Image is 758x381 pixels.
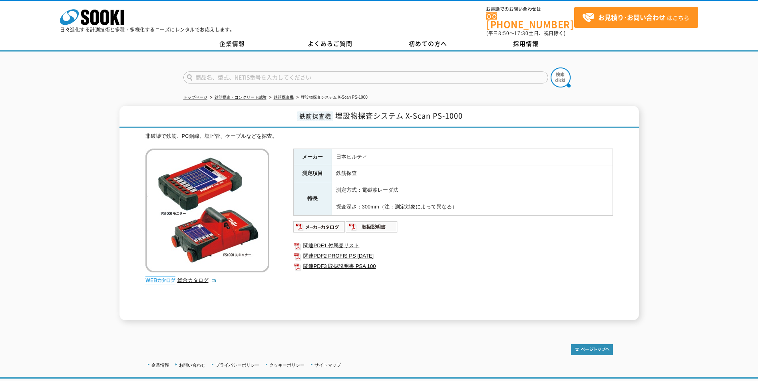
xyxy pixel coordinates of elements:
[215,95,267,99] a: 鉄筋探査・コンクリート試験
[477,38,575,50] a: 採用情報
[177,277,217,283] a: 総合カタログ
[571,344,613,355] img: トップページへ
[551,67,571,87] img: btn_search.png
[486,12,574,29] a: [PHONE_NUMBER]
[215,363,259,367] a: プライバシーポリシー
[183,38,281,50] a: 企業情報
[332,182,613,215] td: 測定方式：電磁波レーダ法 探査深さ：300mm（注：測定対象によって異なる）
[498,30,509,37] span: 8:50
[145,276,175,284] img: webカタログ
[151,363,169,367] a: 企業情報
[486,30,565,37] span: (平日 ～ 土日、祝日除く)
[574,7,698,28] a: お見積り･お問い合わせはこちら
[379,38,477,50] a: 初めての方へ
[183,95,207,99] a: トップページ
[409,39,447,48] span: 初めての方へ
[293,261,613,272] a: 関連PDF3 取扱説明書 PSA 100
[346,220,398,233] img: 取扱説明書
[297,111,333,121] span: 鉄筋探査機
[145,132,613,141] div: 非破壊で鉄筋、PC鋼線、塩ビ管、ケーブルなどを探査。
[293,182,332,215] th: 特長
[293,240,613,251] a: 関連PDF1 付属品リスト
[335,110,463,121] span: 埋設物探査システム X-Scan PS-1000
[183,71,548,83] input: 商品名、型式、NETIS番号を入力してください
[179,363,205,367] a: お問い合わせ
[514,30,529,37] span: 17:30
[346,226,398,232] a: 取扱説明書
[293,165,332,182] th: 測定項目
[293,226,346,232] a: メーカーカタログ
[314,363,341,367] a: サイトマップ
[332,149,613,165] td: 日本ヒルティ
[269,363,304,367] a: クッキーポリシー
[145,149,269,272] img: 埋設物探査システム X-Scan PS-1000
[486,7,574,12] span: お電話でのお問い合わせは
[598,12,665,22] strong: お見積り･お問い合わせ
[281,38,379,50] a: よくあるご質問
[60,27,235,32] p: 日々進化する計測技術と多種・多様化するニーズにレンタルでお応えします。
[293,251,613,261] a: 関連PDF2 PROFIS PS [DATE]
[293,149,332,165] th: メーカー
[582,12,689,24] span: はこちら
[274,95,294,99] a: 鉄筋探査機
[295,93,368,102] li: 埋設物探査システム X-Scan PS-1000
[332,165,613,182] td: 鉄筋探査
[293,220,346,233] img: メーカーカタログ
